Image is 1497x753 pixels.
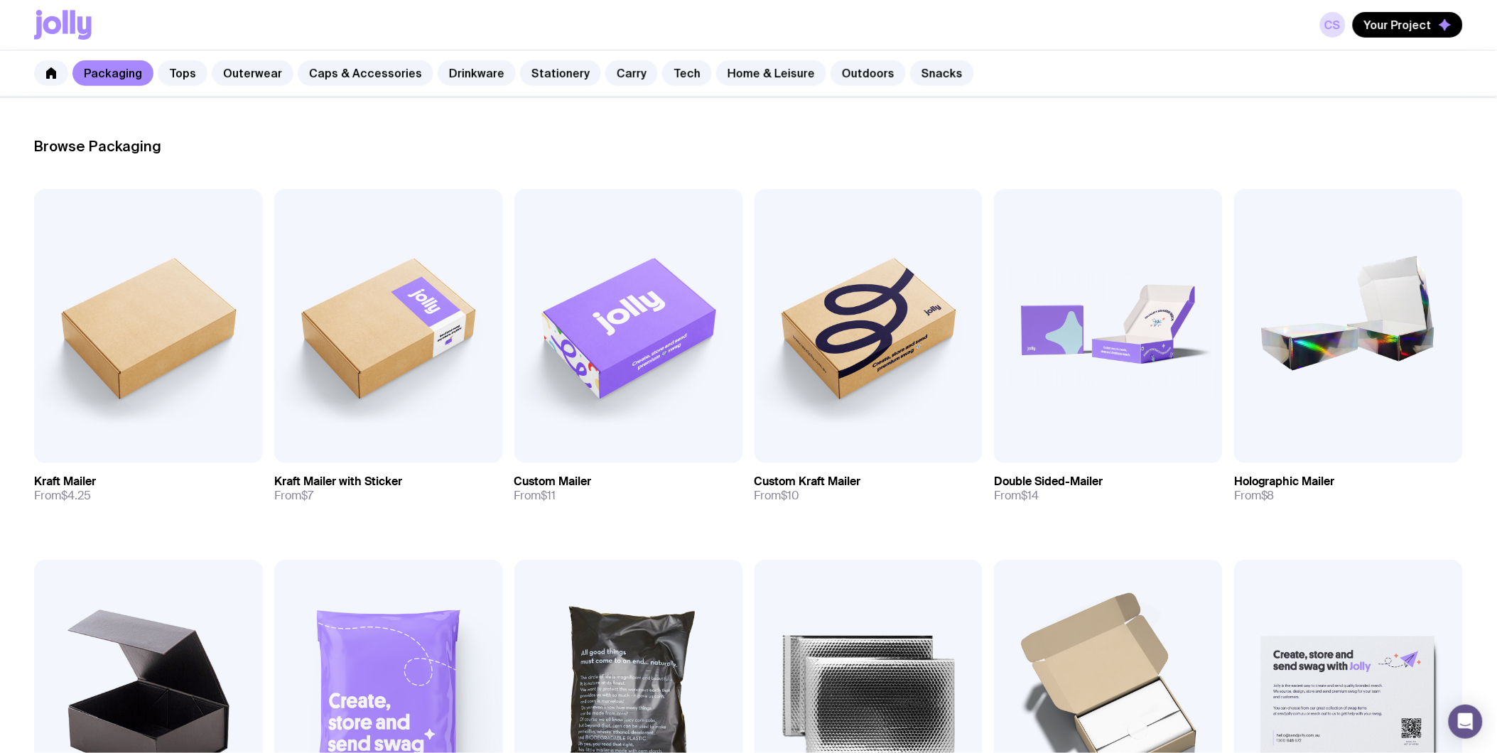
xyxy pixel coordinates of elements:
[520,60,601,86] a: Stationery
[755,475,861,489] h3: Custom Kraft Mailer
[1320,12,1346,38] a: CS
[716,60,826,86] a: Home & Leisure
[158,60,207,86] a: Tops
[61,488,91,503] span: $4.25
[1234,489,1275,503] span: From
[1353,12,1463,38] button: Your Project
[1364,18,1432,32] span: Your Project
[1234,463,1463,514] a: Holographic MailerFrom$8
[438,60,516,86] a: Drinkware
[301,488,313,503] span: $7
[298,60,433,86] a: Caps & Accessories
[541,488,556,503] span: $11
[1234,475,1335,489] h3: Holographic Mailer
[34,138,1463,155] h2: Browse Packaging
[994,489,1039,503] span: From
[782,488,800,503] span: $10
[274,475,402,489] h3: Kraft Mailer with Sticker
[994,475,1103,489] h3: Double Sided-Mailer
[755,463,983,514] a: Custom Kraft MailerFrom$10
[72,60,153,86] a: Packaging
[831,60,906,86] a: Outdoors
[662,60,712,86] a: Tech
[514,489,556,503] span: From
[514,463,743,514] a: Custom MailerFrom$11
[994,463,1223,514] a: Double Sided-MailerFrom$14
[1449,705,1483,739] div: Open Intercom Messenger
[605,60,658,86] a: Carry
[34,463,263,514] a: Kraft MailerFrom$4.25
[514,475,592,489] h3: Custom Mailer
[212,60,293,86] a: Outerwear
[274,489,313,503] span: From
[34,475,96,489] h3: Kraft Mailer
[34,489,91,503] span: From
[1261,488,1275,503] span: $8
[274,463,503,514] a: Kraft Mailer with StickerFrom$7
[910,60,974,86] a: Snacks
[755,489,800,503] span: From
[1021,488,1039,503] span: $14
